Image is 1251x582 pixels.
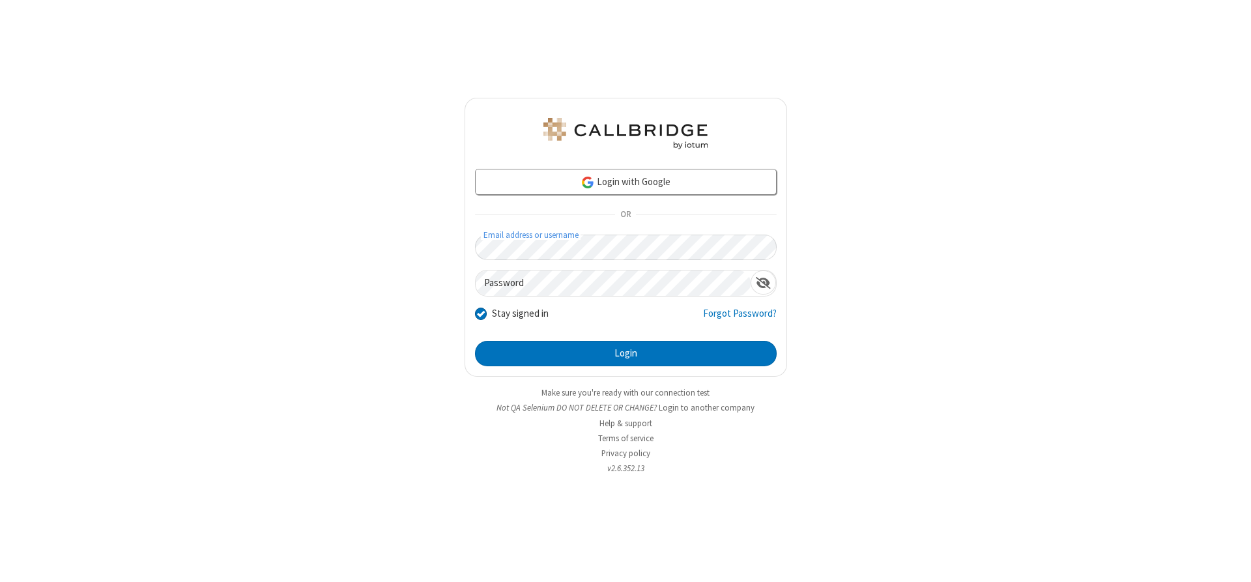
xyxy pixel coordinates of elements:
[751,270,776,295] div: Show password
[475,169,777,195] a: Login with Google
[475,235,777,260] input: Email address or username
[476,270,751,296] input: Password
[598,433,654,444] a: Terms of service
[541,118,710,149] img: QA Selenium DO NOT DELETE OR CHANGE
[541,387,710,398] a: Make sure you're ready with our connection test
[601,448,650,459] a: Privacy policy
[599,418,652,429] a: Help & support
[492,306,549,321] label: Stay signed in
[581,175,595,190] img: google-icon.png
[475,341,777,367] button: Login
[465,401,787,414] li: Not QA Selenium DO NOT DELETE OR CHANGE?
[703,306,777,331] a: Forgot Password?
[1218,548,1241,573] iframe: Chat
[659,401,755,414] button: Login to another company
[615,206,636,224] span: OR
[465,462,787,474] li: v2.6.352.13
